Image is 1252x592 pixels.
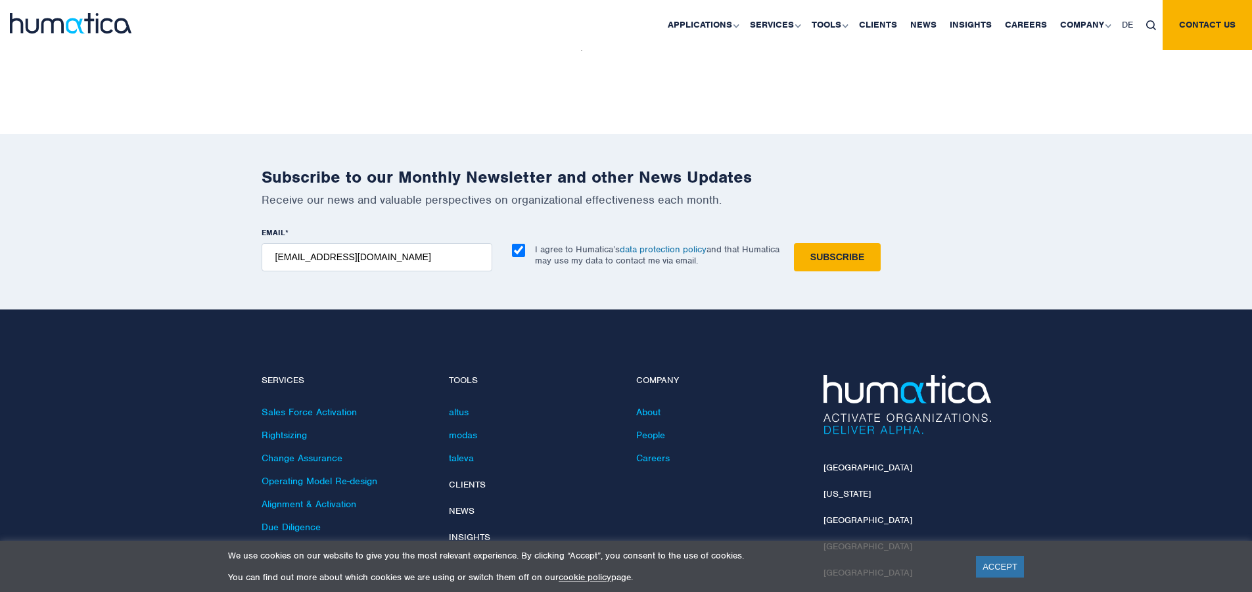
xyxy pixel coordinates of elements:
[449,452,474,464] a: taleva
[228,550,960,561] p: We use cookies on our website to give you the most relevant experience. By clicking “Accept”, you...
[823,514,912,526] a: [GEOGRAPHIC_DATA]
[449,479,486,490] a: Clients
[262,167,991,187] h2: Subscribe to our Monthly Newsletter and other News Updates
[262,406,357,418] a: Sales Force Activation
[512,244,525,257] input: I agree to Humatica’sdata protection policyand that Humatica may use my data to contact me via em...
[262,521,321,533] a: Due Diligence
[262,375,429,386] h4: Services
[228,572,960,583] p: You can find out more about which cookies we are using or switch them off on our page.
[823,375,991,434] img: Humatica
[535,244,779,266] p: I agree to Humatica’s and that Humatica may use my data to contact me via email.
[449,532,490,543] a: Insights
[794,243,881,271] input: Subscribe
[449,375,616,386] h4: Tools
[10,13,131,34] img: logo
[262,193,991,207] p: Receive our news and valuable perspectives on organizational effectiveness each month.
[262,243,492,271] input: name@company.com
[262,475,377,487] a: Operating Model Re-design
[262,498,356,510] a: Alignment & Activation
[636,429,665,441] a: People
[620,244,707,255] a: data protection policy
[1122,19,1133,30] span: DE
[823,462,912,473] a: [GEOGRAPHIC_DATA]
[449,406,469,418] a: altus
[262,429,307,441] a: Rightsizing
[559,572,611,583] a: cookie policy
[449,429,477,441] a: modas
[976,556,1024,578] a: ACCEPT
[262,452,342,464] a: Change Assurance
[262,227,285,238] span: EMAIL
[823,488,871,499] a: [US_STATE]
[1146,20,1156,30] img: search_icon
[636,375,804,386] h4: Company
[636,406,661,418] a: About
[636,452,670,464] a: Careers
[449,505,475,516] a: News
